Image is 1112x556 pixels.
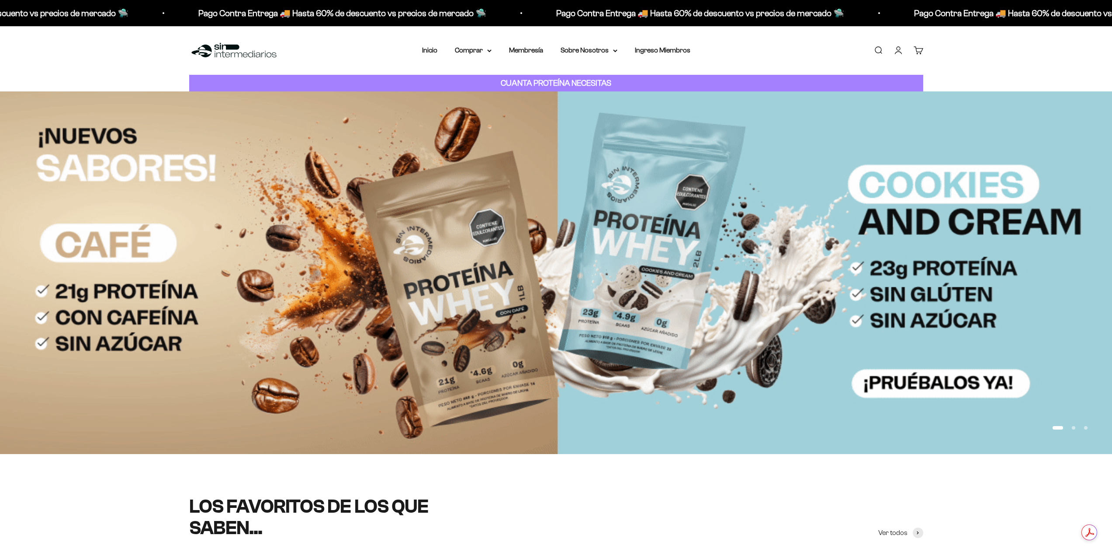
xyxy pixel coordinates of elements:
[422,46,437,54] a: Inicio
[878,527,908,539] span: Ver todos
[455,45,492,56] summary: Comprar
[197,6,485,20] p: Pago Contra Entrega 🚚 Hasta 60% de descuento vs precios de mercado 🛸
[509,46,543,54] a: Membresía
[501,78,611,87] strong: CUANTA PROTEÍNA NECESITAS
[561,45,617,56] summary: Sobre Nosotros
[555,6,843,20] p: Pago Contra Entrega 🚚 Hasta 60% de descuento vs precios de mercado 🛸
[189,496,429,538] split-lines: LOS FAVORITOS DE LOS QUE SABEN...
[878,527,923,539] a: Ver todos
[635,46,690,54] a: Ingreso Miembros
